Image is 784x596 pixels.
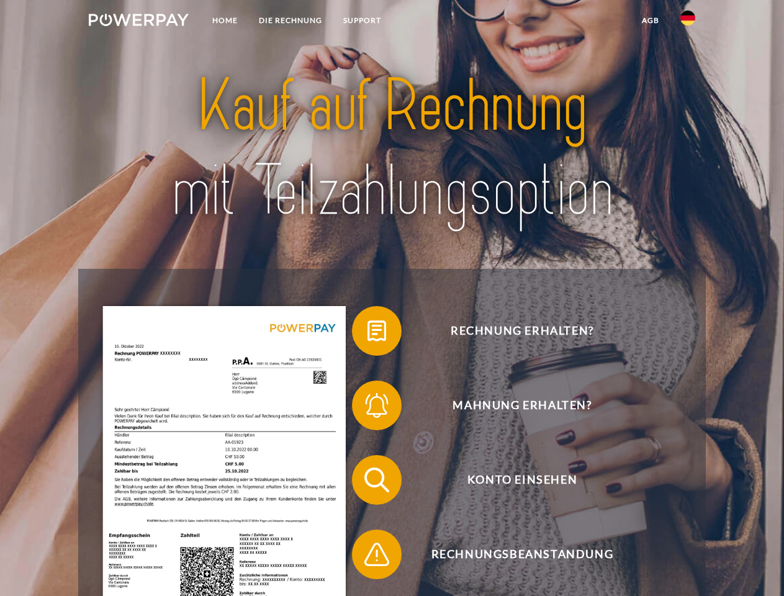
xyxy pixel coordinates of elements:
button: Rechnung erhalten? [352,306,675,356]
a: Home [202,9,248,32]
img: qb_search.svg [361,464,392,495]
span: Rechnung erhalten? [370,306,674,356]
button: Konto einsehen [352,455,675,505]
a: agb [631,9,670,32]
img: qb_warning.svg [361,539,392,570]
span: Mahnung erhalten? [370,381,674,430]
a: DIE RECHNUNG [248,9,333,32]
img: qb_bill.svg [361,315,392,346]
img: title-powerpay_de.svg [119,60,665,238]
button: Mahnung erhalten? [352,381,675,430]
img: de [680,11,695,25]
button: Rechnungsbeanstandung [352,530,675,579]
img: logo-powerpay-white.svg [89,14,189,26]
span: Konto einsehen [370,455,674,505]
a: SUPPORT [333,9,392,32]
span: Rechnungsbeanstandung [370,530,674,579]
img: qb_bell.svg [361,390,392,421]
